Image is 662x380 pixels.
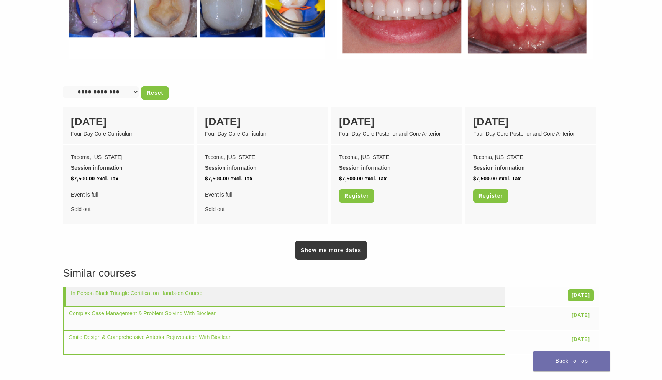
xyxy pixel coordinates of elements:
div: Session information [205,162,320,173]
span: Event is full [205,189,320,200]
div: Four Day Core Posterior and Core Anterior [473,130,588,138]
span: $7,500.00 [205,175,229,182]
span: excl. Tax [230,175,252,182]
div: [DATE] [339,114,454,130]
div: Tacoma, [US_STATE] [205,152,320,162]
a: In Person Black Triangle Certification Hands-on Course [71,290,202,296]
a: [DATE] [568,310,594,321]
div: [DATE] [205,114,320,130]
div: [DATE] [473,114,588,130]
a: [DATE] [568,289,594,301]
div: Sold out [205,189,320,215]
div: Tacoma, [US_STATE] [71,152,186,162]
span: excl. Tax [96,175,118,182]
a: Smile Design & Comprehensive Anterior Rejuvenation With Bioclear [69,334,231,340]
div: Session information [473,162,588,173]
a: [DATE] [568,333,594,345]
div: Session information [339,162,454,173]
div: Four Day Core Posterior and Core Anterior [339,130,454,138]
div: Tacoma, [US_STATE] [473,152,588,162]
a: Register [473,189,508,203]
a: Complex Case Management & Problem Solving With Bioclear [69,310,216,316]
a: Show me more dates [295,241,367,260]
span: $7,500.00 [339,175,363,182]
h3: Similar courses [63,265,599,281]
span: $7,500.00 [71,175,95,182]
a: Back To Top [533,351,610,371]
a: Register [339,189,374,203]
div: Session information [71,162,186,173]
div: Four Day Core Curriculum [71,130,186,138]
div: [DATE] [71,114,186,130]
div: Sold out [71,189,186,215]
span: excl. Tax [364,175,387,182]
span: Event is full [71,189,186,200]
span: excl. Tax [498,175,521,182]
a: Reset [141,86,169,100]
span: $7,500.00 [473,175,497,182]
div: Tacoma, [US_STATE] [339,152,454,162]
div: Four Day Core Curriculum [205,130,320,138]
